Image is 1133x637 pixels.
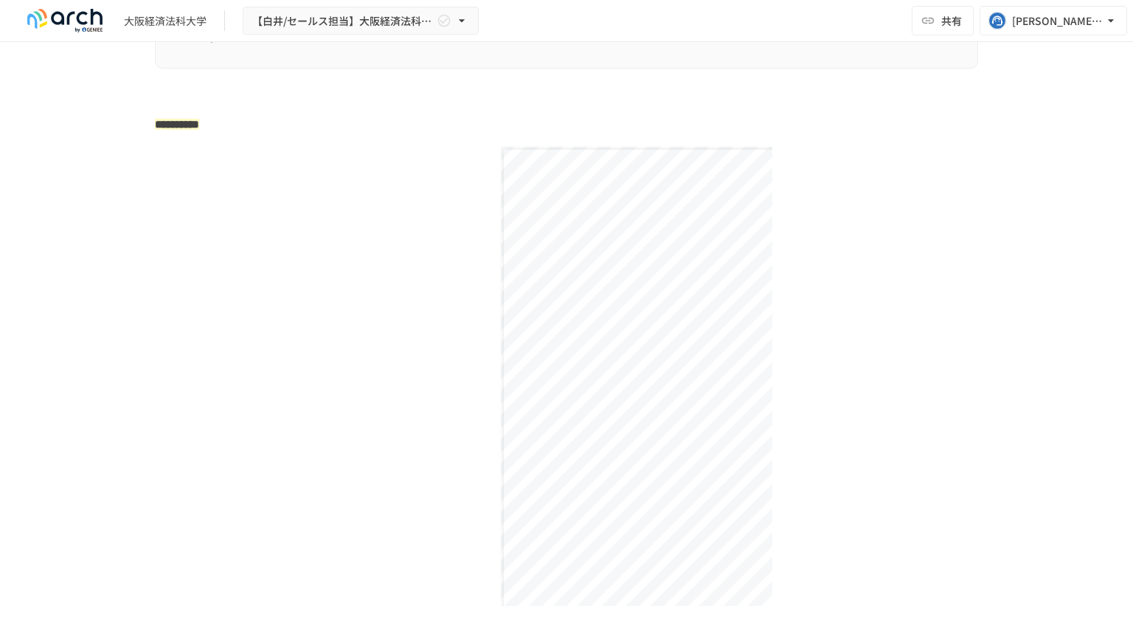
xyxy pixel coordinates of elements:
button: 共有 [912,6,974,35]
button: [PERSON_NAME][EMAIL_ADDRESS][DOMAIN_NAME] [980,6,1127,35]
span: 【白井/セールス担当】大阪経済法科大学様_初期設定サポート [252,12,434,30]
div: [PERSON_NAME][EMAIL_ADDRESS][DOMAIN_NAME] [1012,12,1103,30]
img: logo-default@2x-9cf2c760.svg [18,9,112,32]
div: 大阪経済法科大学 [124,13,207,29]
span: 共有 [941,13,962,29]
button: 【白井/セールス担当】大阪経済法科大学様_初期設定サポート [243,7,479,35]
